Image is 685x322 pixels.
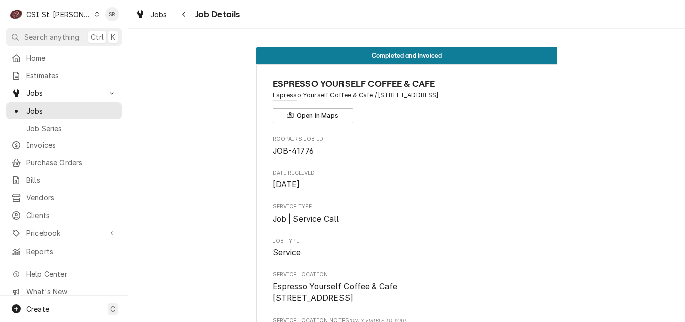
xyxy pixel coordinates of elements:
[6,266,122,282] a: Go to Help Center
[273,271,541,304] div: Service Location
[192,8,240,21] span: Job Details
[273,282,398,303] span: Espresso Yourself Coffee & Cafe [STREET_ADDRESS]
[26,192,117,203] span: Vendors
[372,52,442,59] span: Completed and Invoiced
[26,105,117,116] span: Jobs
[273,91,541,100] span: Address
[273,179,541,191] span: Date Received
[110,304,115,314] span: C
[131,6,172,23] a: Jobs
[26,70,117,81] span: Estimates
[26,210,117,221] span: Clients
[273,213,541,225] span: Service Type
[273,145,541,157] span: Roopairs Job ID
[6,137,122,153] a: Invoices
[6,28,122,46] button: Search anythingCtrlK
[6,207,122,224] a: Clients
[26,246,117,257] span: Reports
[105,7,119,21] div: SR
[6,120,122,137] a: Job Series
[26,175,117,185] span: Bills
[256,47,557,64] div: Status
[6,189,122,206] a: Vendors
[176,6,192,22] button: Navigate back
[273,77,541,123] div: Client Information
[6,172,122,188] a: Bills
[273,247,541,259] span: Job Type
[6,50,122,66] a: Home
[6,225,122,241] a: Go to Pricebook
[273,135,541,143] span: Roopairs Job ID
[273,248,301,257] span: Service
[26,305,49,313] span: Create
[91,32,104,42] span: Ctrl
[6,102,122,119] a: Jobs
[273,180,300,189] span: [DATE]
[273,214,339,224] span: Job | Service Call
[6,283,122,300] a: Go to What's New
[9,7,23,21] div: C
[273,77,541,91] span: Name
[26,140,117,150] span: Invoices
[6,154,122,171] a: Purchase Orders
[273,169,541,177] span: Date Received
[150,9,167,20] span: Jobs
[24,32,79,42] span: Search anything
[26,123,117,134] span: Job Series
[26,9,91,20] div: CSI St. [PERSON_NAME]
[273,135,541,157] div: Roopairs Job ID
[9,7,23,21] div: CSI St. Louis's Avatar
[273,169,541,191] div: Date Received
[105,7,119,21] div: Stephani Roth's Avatar
[26,286,116,297] span: What's New
[273,203,541,211] span: Service Type
[273,203,541,225] div: Service Type
[6,67,122,84] a: Estimates
[273,281,541,304] span: Service Location
[6,85,122,101] a: Go to Jobs
[26,53,117,63] span: Home
[6,243,122,260] a: Reports
[273,271,541,279] span: Service Location
[273,237,541,245] span: Job Type
[273,108,353,123] button: Open in Maps
[111,32,115,42] span: K
[26,269,116,279] span: Help Center
[26,157,117,168] span: Purchase Orders
[26,88,102,98] span: Jobs
[273,146,314,156] span: JOB-41776
[26,228,102,238] span: Pricebook
[273,237,541,259] div: Job Type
